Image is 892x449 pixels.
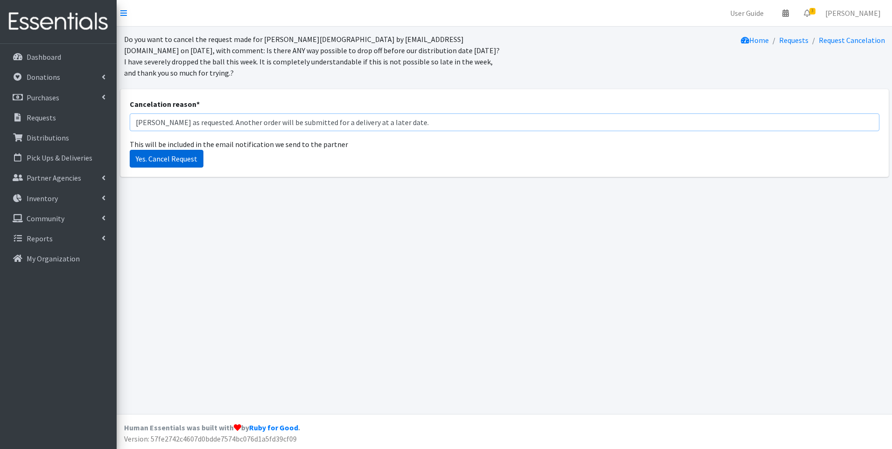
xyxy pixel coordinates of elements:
img: HumanEssentials [4,6,113,37]
p: Distributions [27,133,69,142]
p: Donations [27,72,60,82]
abbr: required [196,99,200,109]
a: Partner Agencies [4,168,113,187]
a: Requests [779,35,808,45]
a: Reports [4,229,113,248]
span: Do you want to cancel the request made for [PERSON_NAME][DEMOGRAPHIC_DATA] by [EMAIL_ADDRESS][DOM... [124,35,500,77]
span: 3 [809,8,815,14]
a: My Organization [4,249,113,268]
label: Cancelation reason [130,98,200,110]
a: Dashboard [4,48,113,66]
p: My Organization [27,254,80,263]
span: This will be included in the email notification we send to the partner [130,140,348,149]
a: Requests [4,108,113,127]
a: Community [4,209,113,228]
p: Purchases [27,93,59,102]
p: Dashboard [27,52,61,62]
a: Request Cancelation [819,35,885,45]
p: Requests [27,113,56,122]
p: Community [27,214,64,223]
a: Ruby for Good [249,423,298,432]
a: Pick Ups & Deliveries [4,148,113,167]
p: Inventory [27,194,58,203]
span: Version: 57fe2742c4607d0bdde7574bc076d1a5fd39cf09 [124,434,297,443]
input: Yes. Cancel Request [130,150,203,168]
strong: Human Essentials was built with by . [124,423,300,432]
p: Pick Ups & Deliveries [27,153,92,162]
p: Partner Agencies [27,173,81,182]
a: Inventory [4,189,113,208]
a: Home [741,35,769,45]
a: Purchases [4,88,113,107]
a: Distributions [4,128,113,147]
a: 3 [796,4,818,22]
a: Donations [4,68,113,86]
p: Reports [27,234,53,243]
a: User Guide [723,4,771,22]
a: [PERSON_NAME] [818,4,888,22]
